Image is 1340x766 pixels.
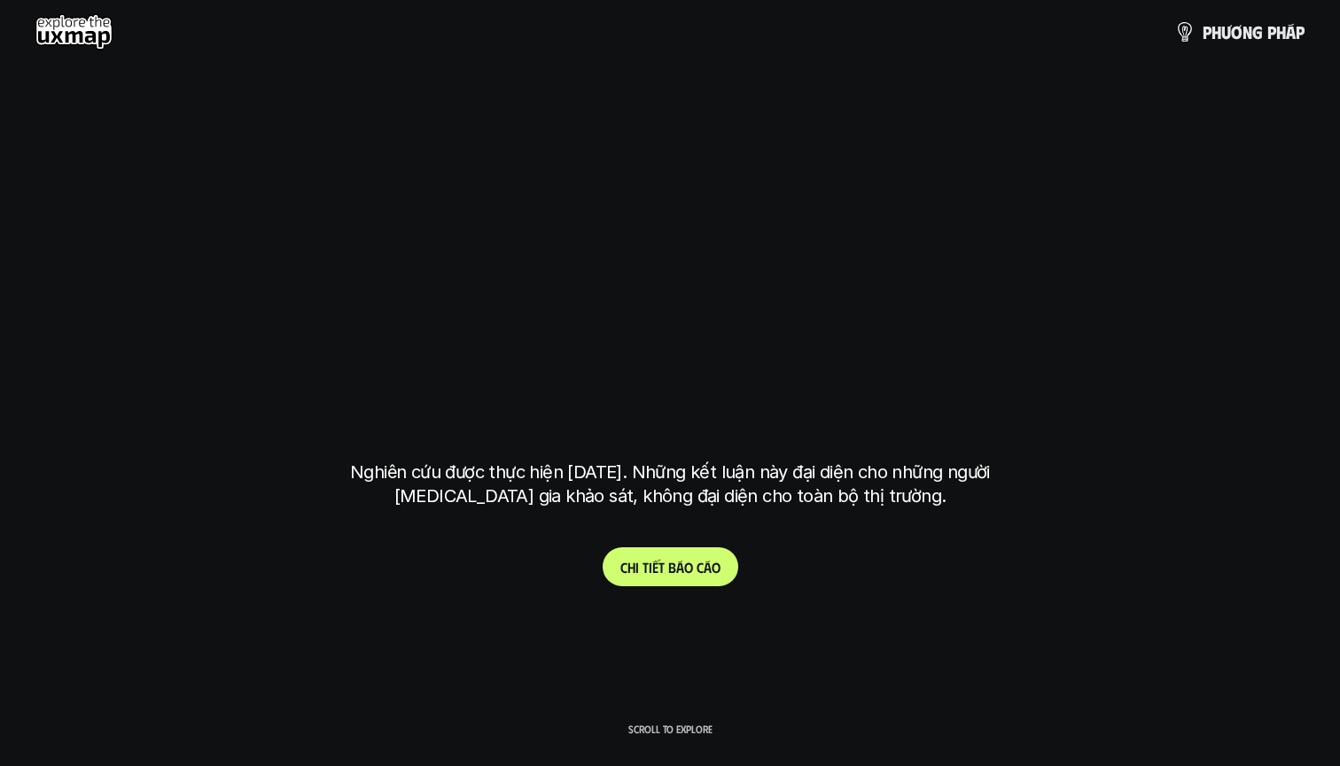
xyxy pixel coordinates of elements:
[1231,22,1243,42] span: ơ
[1243,22,1252,42] span: n
[620,559,627,576] span: C
[704,559,712,576] span: á
[1221,22,1231,42] span: ư
[628,723,713,735] p: Scroll to explore
[338,460,1002,508] p: Nghiên cứu được thực hiện [DATE]. Những kết luận này đại diện cho những người [MEDICAL_DATA] gia ...
[627,559,635,576] span: h
[649,559,652,576] span: i
[347,207,993,282] h1: phạm vi công việc của
[609,164,744,184] h6: Kết quả nghiên cứu
[697,559,704,576] span: c
[668,559,676,576] span: b
[1203,22,1211,42] span: p
[1296,22,1305,42] span: p
[1211,22,1221,42] span: h
[354,347,986,422] h1: tại [GEOGRAPHIC_DATA]
[1174,14,1305,50] a: phươngpháp
[635,559,639,576] span: i
[1252,22,1263,42] span: g
[712,559,721,576] span: o
[603,547,738,586] a: Chitiếtbáocáo
[658,559,665,576] span: t
[1276,22,1286,42] span: h
[1267,22,1276,42] span: p
[652,559,658,576] span: ế
[643,559,649,576] span: t
[676,559,684,576] span: á
[684,559,693,576] span: o
[1286,22,1296,42] span: á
